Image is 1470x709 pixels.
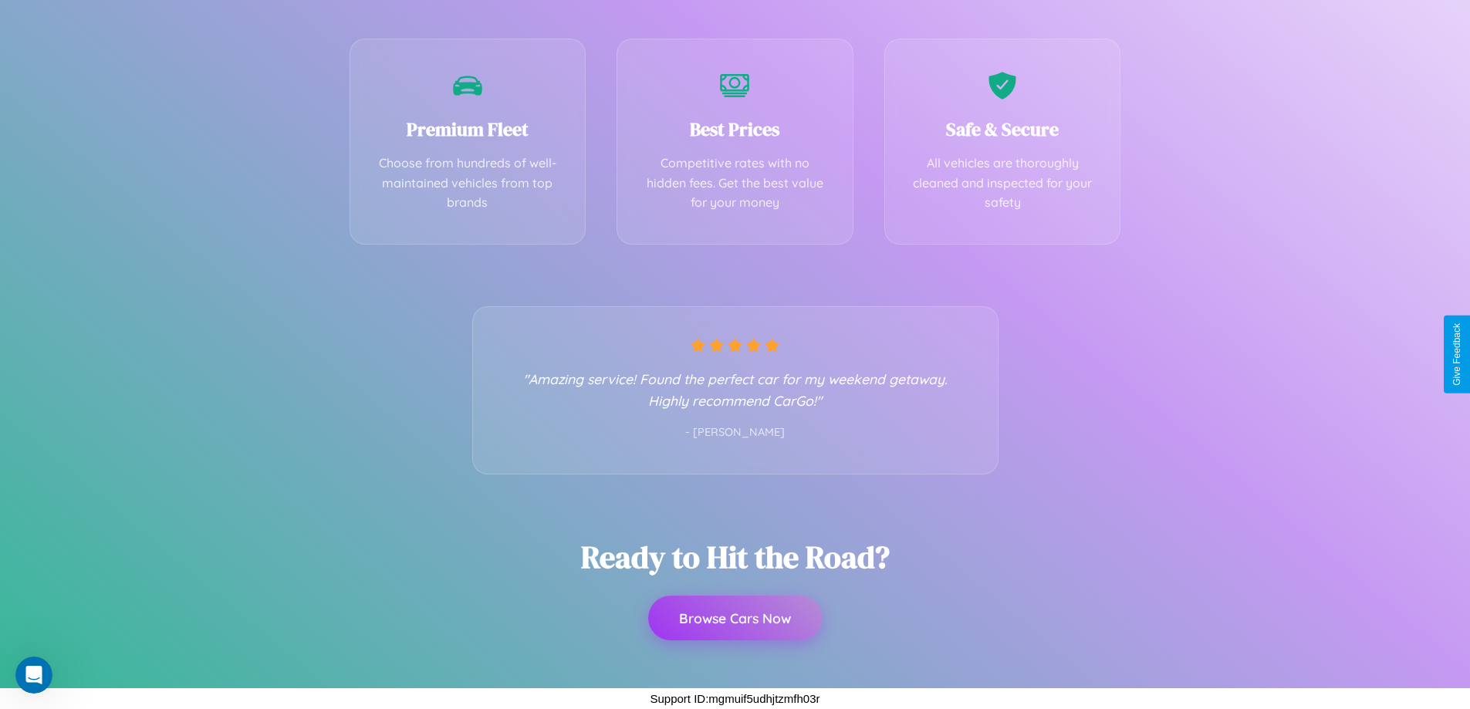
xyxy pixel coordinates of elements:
[373,154,563,213] p: Choose from hundreds of well-maintained vehicles from top brands
[504,368,967,411] p: "Amazing service! Found the perfect car for my weekend getaway. Highly recommend CarGo!"
[648,596,822,640] button: Browse Cars Now
[908,154,1097,213] p: All vehicles are thoroughly cleaned and inspected for your safety
[581,536,890,578] h2: Ready to Hit the Road?
[1451,323,1462,386] div: Give Feedback
[640,154,830,213] p: Competitive rates with no hidden fees. Get the best value for your money
[373,116,563,142] h3: Premium Fleet
[15,657,52,694] iframe: Intercom live chat
[650,688,819,709] p: Support ID: mgmuif5udhjtzmfh03r
[908,116,1097,142] h3: Safe & Secure
[504,423,967,443] p: - [PERSON_NAME]
[640,116,830,142] h3: Best Prices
